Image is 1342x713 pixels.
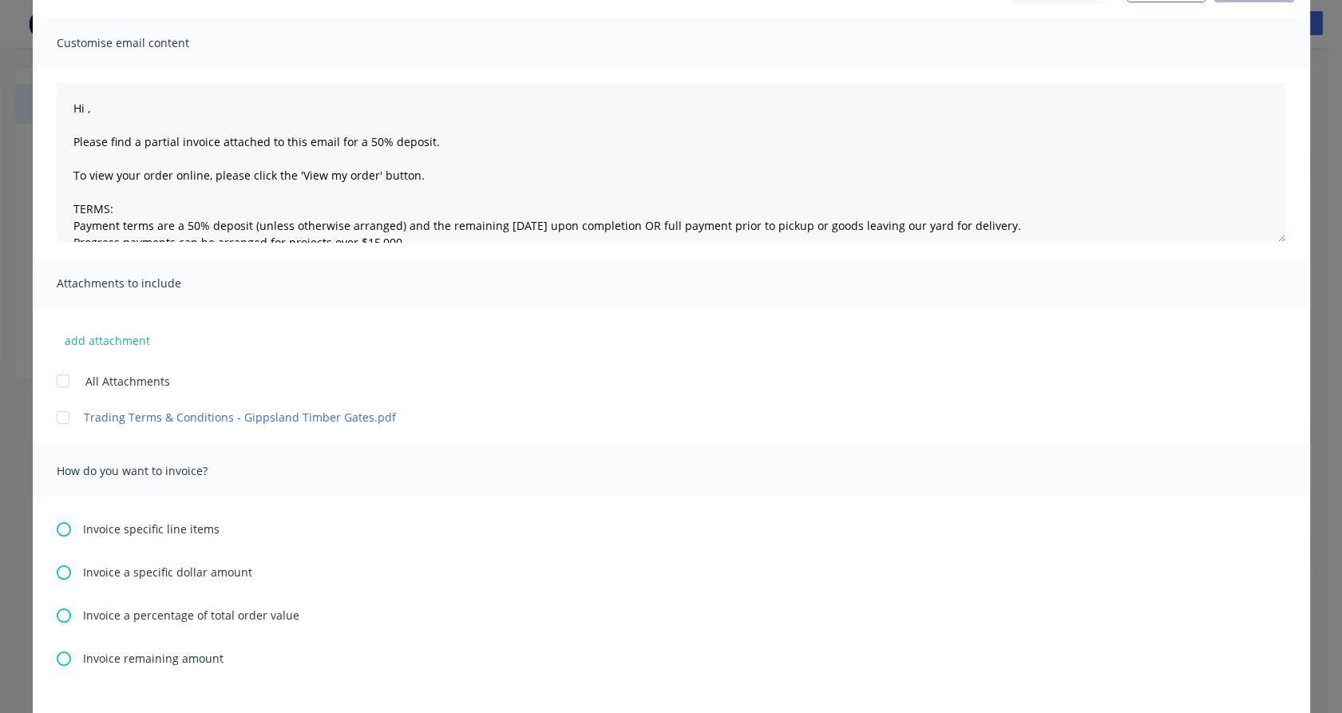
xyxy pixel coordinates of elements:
span: Invoice a percentage of total order value [83,607,299,624]
button: add attachment [57,328,158,352]
span: Attachments to include [57,272,232,295]
textarea: Hi , Please find a partial invoice attached to this email for a 50% deposit. To view your order o... [57,83,1286,243]
span: All Attachments [85,373,170,390]
span: Invoice specific line items [83,521,220,537]
a: Trading Terms & Conditions - Gippsland Timber Gates.pdf [84,409,1212,426]
span: Invoice a specific dollar amount [83,564,252,580]
span: Invoice remaining amount [83,650,224,667]
span: Customise email content [57,32,232,54]
span: How do you want to invoice? [57,460,232,482]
